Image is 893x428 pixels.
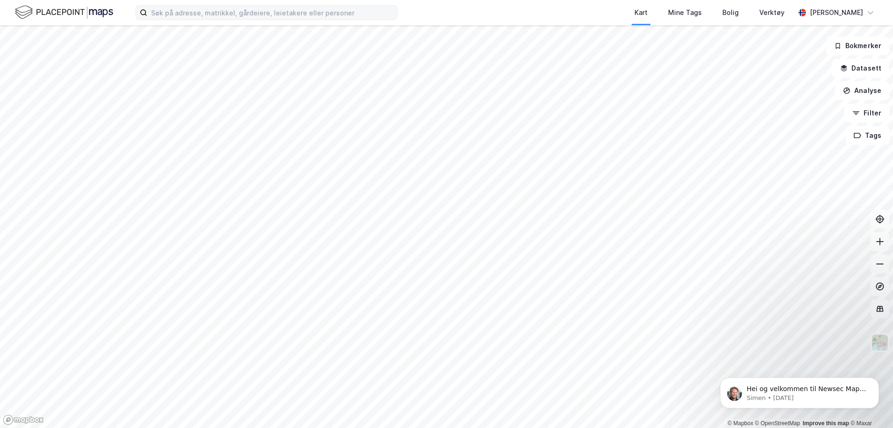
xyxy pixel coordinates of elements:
[722,7,739,18] div: Bolig
[15,4,113,21] img: logo.f888ab2527a4732fd821a326f86c7f29.svg
[727,420,753,427] a: Mapbox
[832,59,889,78] button: Datasett
[3,414,44,425] a: Mapbox homepage
[871,334,889,351] img: Z
[706,358,893,423] iframe: Intercom notifications message
[634,7,648,18] div: Kart
[846,126,889,145] button: Tags
[755,420,800,427] a: OpenStreetMap
[668,7,702,18] div: Mine Tags
[826,36,889,55] button: Bokmerker
[810,7,863,18] div: [PERSON_NAME]
[844,104,889,122] button: Filter
[835,81,889,100] button: Analyse
[147,6,397,20] input: Søk på adresse, matrikkel, gårdeiere, leietakere eller personer
[803,420,849,427] a: Improve this map
[759,7,785,18] div: Verktøy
